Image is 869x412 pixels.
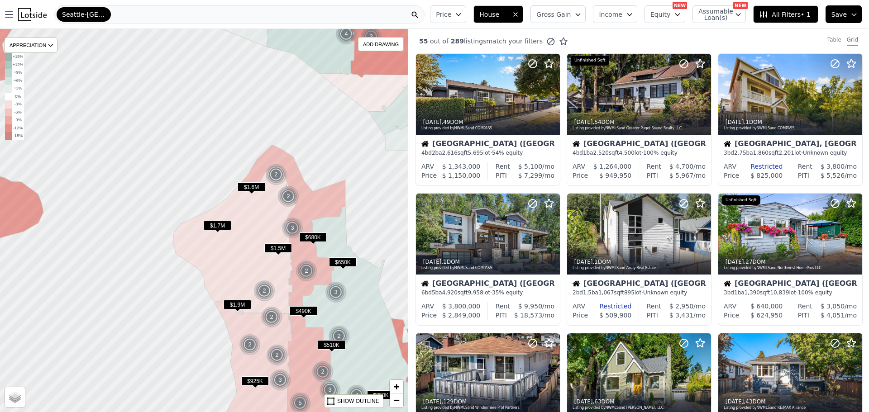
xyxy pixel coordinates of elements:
[647,162,661,171] div: Rent
[661,162,706,171] div: /mo
[204,221,231,234] div: $1.7M
[394,394,400,406] span: −
[724,140,731,147] img: House
[421,398,555,405] div: , 129 DOM
[12,69,24,77] td: +9%
[518,163,542,170] span: $ 5,100
[319,379,341,401] div: 3
[421,162,434,171] div: ARV
[599,10,622,19] span: Income
[518,303,542,310] span: $ 9,950
[821,303,845,310] span: $ 3,050
[722,195,760,205] div: Unfinished Sqft
[567,53,711,186] a: [DATE],54DOMListing provided byNWMLSand Greater Puget Sound Realty LLCUnfinished SqftHouse[GEOGRA...
[12,109,24,117] td: -6%
[673,2,687,9] div: NEW
[724,149,857,156] div: 3 bd 2.75 ba sqft lot · Unknown equity
[507,171,554,180] div: /mo
[724,171,739,180] div: Price
[518,172,542,179] span: $ 7,299
[624,289,635,296] span: 895
[421,140,554,149] div: [GEOGRAPHIC_DATA] ([GEOGRAPHIC_DATA])
[573,289,706,296] div: 2 bd 1.5 ba sqft lot · Unknown equity
[419,38,428,45] span: 55
[421,302,434,311] div: ARV
[290,306,317,319] div: $490K
[312,361,334,383] img: g1.png
[423,119,442,125] time: 2025-09-18 15:27
[328,325,350,347] div: 2
[496,171,507,180] div: PITI
[593,5,637,23] button: Income
[12,61,24,69] td: +12%
[468,150,483,156] span: 5,695
[421,258,555,265] div: , 1 DOM
[821,172,845,179] span: $ 5,526
[574,398,593,405] time: 2025-09-12 23:51
[647,311,658,320] div: PITI
[421,118,555,126] div: , 49 DOM
[266,344,288,366] div: 2
[442,150,458,156] span: 2,616
[599,312,631,319] span: $ 509,900
[571,56,609,66] div: Unfinished Sqft
[238,182,265,192] span: $1.6M
[567,193,711,326] a: [DATE],1DOMListing provided byNWMLSand Array Real EstateHouse[GEOGRAPHIC_DATA] ([GEOGRAPHIC_DATA]...
[650,10,670,19] span: Equity
[724,140,857,149] div: [GEOGRAPHIC_DATA], [GEOGRAPHIC_DATA]
[12,116,24,124] td: -9%
[239,334,261,355] img: g1.png
[647,302,661,311] div: Rent
[269,369,291,391] img: g1.png
[325,281,347,303] div: 3
[296,260,318,282] img: g1.png
[12,132,24,140] td: -15%
[574,259,593,265] time: 2025-09-17 00:00
[536,10,571,19] span: Gross Gain
[264,243,292,256] div: $1.5M
[442,172,481,179] span: $ 1,150,000
[724,302,736,311] div: ARV
[329,257,357,267] span: $650K
[277,185,300,207] img: g1.png
[442,312,481,319] span: $ 2,849,000
[390,380,403,393] a: Zoom in
[798,171,809,180] div: PITI
[724,118,858,126] div: , 1 DOM
[421,171,437,180] div: Price
[496,311,507,320] div: PITI
[12,53,24,61] td: +15%
[847,36,858,46] div: Grid
[318,340,345,353] div: $510K
[264,243,292,253] span: $1.5M
[827,36,841,46] div: Table
[812,162,857,171] div: /mo
[442,163,481,170] span: $ 1,343,000
[724,162,736,171] div: ARV
[390,393,403,407] a: Zoom out
[496,302,510,311] div: Rent
[394,381,400,392] span: +
[753,150,769,156] span: 1,860
[346,384,368,406] div: 4
[421,280,554,289] div: [GEOGRAPHIC_DATA] ([GEOGRAPHIC_DATA])
[318,340,345,350] span: $510K
[421,126,555,131] div: Listing provided by NWMLS and COMPASS
[328,325,350,347] img: g1.png
[658,171,706,180] div: /mo
[574,119,593,125] time: 2025-09-18 14:05
[415,193,559,326] a: [DATE],1DOMListing provided byNWMLSand COMPASSHouse[GEOGRAPHIC_DATA] ([GEOGRAPHIC_DATA])6bd5ba4,9...
[573,140,580,147] img: House
[698,8,727,21] span: Assumable Loan(s)
[809,171,857,180] div: /mo
[486,37,543,46] span: match your filters
[367,390,395,400] span: $750K
[507,311,554,320] div: /mo
[724,311,739,320] div: Price
[573,258,707,265] div: , 1 DOM
[573,311,588,320] div: Price
[408,37,568,46] div: out of listings
[821,163,845,170] span: $ 3,800
[496,162,510,171] div: Rent
[421,289,554,296] div: 6 bd 5 ba sqft lot · 35% equity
